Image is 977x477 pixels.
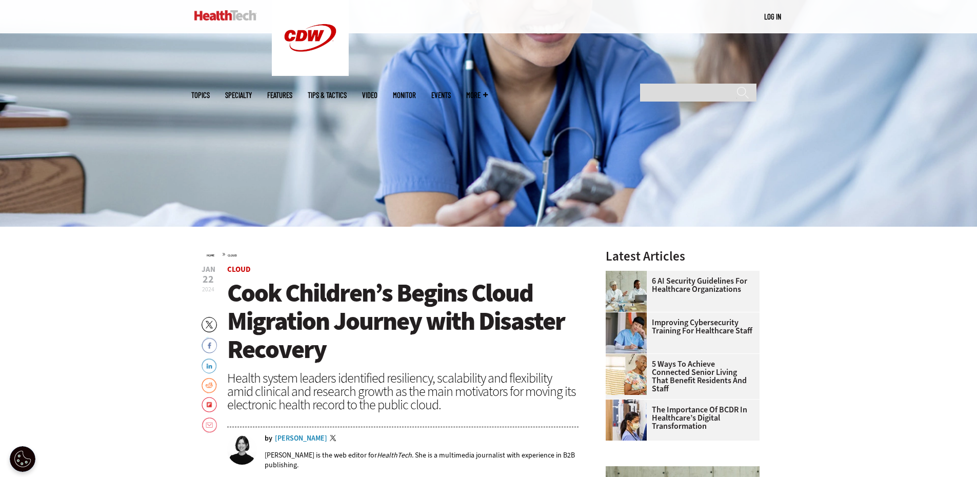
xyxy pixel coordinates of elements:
h3: Latest Articles [606,250,760,263]
a: Doctors reviewing tablet [606,400,652,408]
a: Improving Cybersecurity Training for Healthcare Staff [606,319,753,335]
div: Health system leaders identified resiliency, scalability and flexibility amid clinical and resear... [227,371,579,411]
a: Twitter [330,435,339,443]
a: Log in [764,12,781,21]
a: Events [431,91,451,99]
a: Tips & Tactics [308,91,347,99]
span: Topics [191,91,210,99]
a: Cloud [228,253,237,257]
button: Open Preferences [10,446,35,472]
a: CDW [272,68,349,78]
img: nurse studying on computer [606,312,647,353]
a: MonITor [393,91,416,99]
a: Networking Solutions for Senior Living [606,354,652,362]
span: by [265,435,272,442]
a: The Importance of BCDR in Healthcare’s Digital Transformation [606,406,753,430]
span: 2024 [202,285,214,293]
a: 6 AI Security Guidelines for Healthcare Organizations [606,277,753,293]
img: Networking Solutions for Senior Living [606,354,647,395]
div: Cookie Settings [10,446,35,472]
span: 22 [202,274,215,285]
div: User menu [764,11,781,22]
img: Jordan Scott [227,435,257,465]
em: HealthTech [377,450,412,460]
img: Home [194,10,256,21]
a: Video [362,91,377,99]
a: Features [267,91,292,99]
img: Doctors meeting in the office [606,271,647,312]
a: [PERSON_NAME] [275,435,327,442]
span: Cook Children’s Begins Cloud Migration Journey with Disaster Recovery [227,276,565,366]
a: nurse studying on computer [606,312,652,321]
a: Cloud [227,264,251,274]
a: Doctors meeting in the office [606,271,652,279]
span: More [466,91,488,99]
div: » [207,250,579,258]
span: Jan [202,266,215,273]
p: [PERSON_NAME] is the web editor for . She is a multimedia journalist with experience in B2B publi... [265,450,579,470]
span: Specialty [225,91,252,99]
a: Home [207,253,214,257]
img: Doctors reviewing tablet [606,400,647,441]
a: 5 Ways to Achieve Connected Senior Living That Benefit Residents and Staff [606,360,753,393]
